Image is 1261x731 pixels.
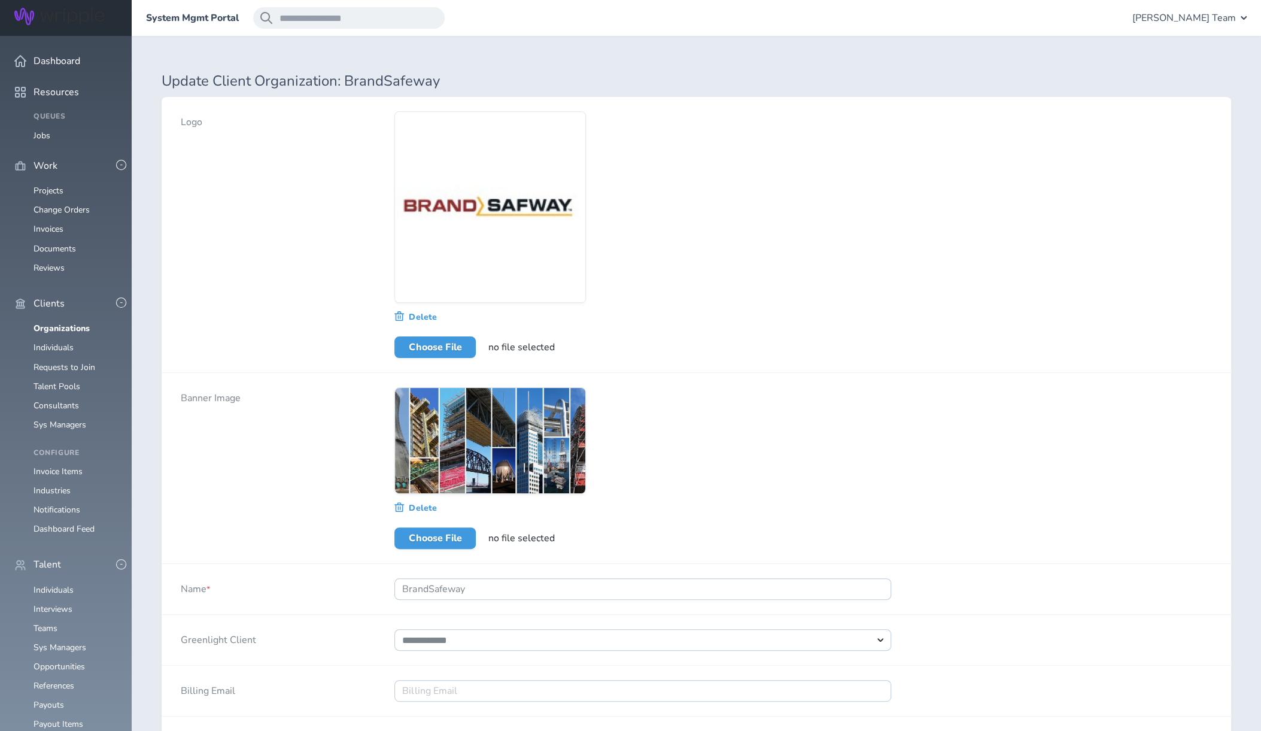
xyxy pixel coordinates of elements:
[181,629,256,646] label: Greenlight Client
[34,243,76,254] a: Documents
[34,699,64,711] a: Payouts
[34,584,74,596] a: Individuals
[181,387,241,404] label: Banner Image
[34,362,95,373] a: Requests to Join
[34,449,117,457] h4: Configure
[116,559,126,569] button: -
[394,578,891,600] input: Name
[34,419,86,430] a: Sys Managers
[34,523,95,535] a: Dashboard Feed
[394,527,476,549] label: Choose File
[34,718,83,730] a: Payout Items
[34,113,117,121] h4: Queues
[162,73,1231,90] h1: Update Client Organization: BrandSafeway
[394,501,436,513] button: Delete
[34,642,86,653] a: Sys Managers
[488,341,554,354] span: no file selected
[34,603,72,615] a: Interviews
[1132,13,1236,23] span: [PERSON_NAME] Team
[34,204,90,216] a: Change Orders
[34,185,63,196] a: Projects
[394,310,436,322] button: Delete
[394,680,891,702] input: Billing Email
[34,466,83,477] a: Invoice Items
[409,313,436,322] span: Delete
[1132,7,1247,29] button: [PERSON_NAME] Team
[34,680,74,691] a: References
[34,342,74,353] a: Individuals
[409,503,436,513] span: Delete
[34,56,80,66] span: Dashboard
[34,323,90,334] a: Organizations
[116,298,126,308] button: -
[34,87,79,98] span: Resources
[488,532,554,545] span: no file selected
[181,111,202,128] label: Logo
[395,112,585,302] img: 9k=
[34,661,85,672] a: Opportunities
[146,13,239,23] a: System Mgmt Portal
[116,160,126,170] button: -
[394,336,476,358] label: Choose File
[34,130,50,141] a: Jobs
[34,223,63,235] a: Invoices
[34,298,65,309] span: Clients
[14,8,104,25] img: Wripple
[34,559,61,570] span: Talent
[181,680,235,697] label: Billing Email
[34,504,80,515] a: Notifications
[181,578,210,595] label: Name
[395,388,585,494] img: 9k=
[34,485,71,496] a: Industries
[34,262,65,274] a: Reviews
[34,623,57,634] a: Teams
[34,381,80,392] a: Talent Pools
[34,400,79,411] a: Consultants
[34,160,57,171] span: Work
